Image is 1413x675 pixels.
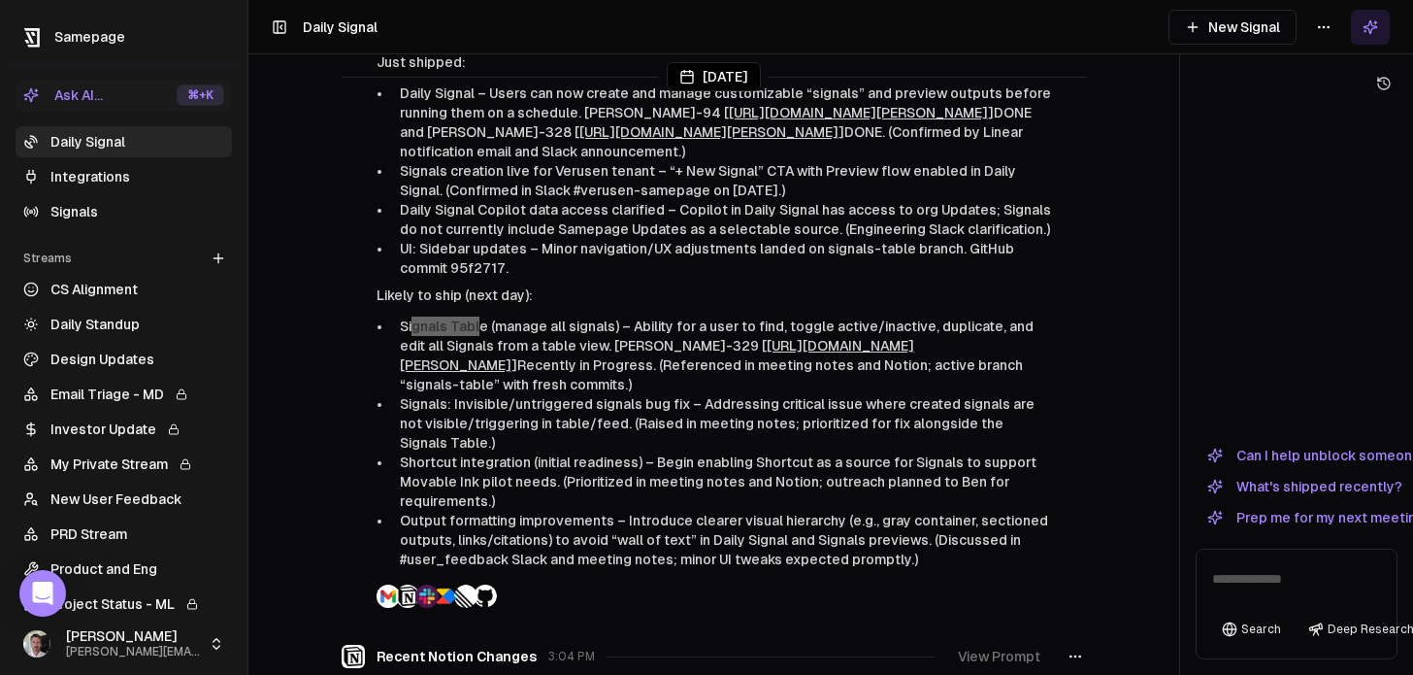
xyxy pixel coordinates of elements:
[23,85,103,105] div: Ask AI...
[177,84,224,106] div: ⌘ +K
[16,161,232,192] a: Integrations
[392,394,1052,453] li: Signals: Invisible/untriggered signals bug fix – Addressing critical issue where created signals ...
[548,649,595,664] span: 3:04 PM
[392,84,1052,161] li: Daily Signal – Users can now create and manage customizable “signals” and preview outputs before ...
[392,161,1052,200] li: Signals creation live for Verusen tenant – “+ New Signal” CTA with Preview flow enabled in Daily ...
[392,511,1052,569] li: Output formatting improvements – Introduce clearer visual hierarchy (e.g., gray container, sectio...
[16,414,232,445] a: Investor Update
[23,630,50,658] img: _image
[474,585,497,607] img: GitHub
[396,585,419,608] img: Notion
[377,647,537,666] span: Recent Notion Changes
[1168,10,1297,45] button: New Signal
[946,639,1052,674] button: View Prompt
[435,585,458,608] img: Productboard
[454,585,477,608] img: Linear
[392,200,1052,239] li: Daily Signal Copilot data access clarified – Copilot in Daily Signal has access to org Updates; S...
[377,286,1052,305] p: Likely to ship (next day):
[16,379,232,410] a: Email Triage - MD
[16,196,232,227] a: Signals
[392,453,1052,511] li: Shortcut integration (initial readiness) – Begin enabling Shortcut as a source for Signals to sup...
[392,239,1052,278] li: UI: Sidebar updates – Minor navigation/UX adjustments landed on signals-table branch. GitHub comm...
[16,80,232,111] button: Ask AI...⌘+K
[377,585,400,608] img: Gmail
[16,621,232,667] button: [PERSON_NAME][PERSON_NAME][EMAIL_ADDRESS]
[16,554,232,585] a: Product and Eng
[16,309,232,340] a: Daily Standup
[16,126,232,157] a: Daily Signal
[303,17,378,37] h1: Daily Signal
[16,243,232,274] div: Streams
[342,645,365,668] img: Notion
[1212,616,1291,643] button: Search
[54,29,125,45] span: Samepage
[579,124,838,140] a: [URL][DOMAIN_NAME][PERSON_NAME]
[729,105,988,120] a: [URL][DOMAIN_NAME][PERSON_NAME]
[16,344,232,375] a: Design Updates
[16,589,232,620] a: Project Status - ML
[392,317,1052,394] li: Signals Table (manage all signals) – Ability for a user to find, toggle active/inactive, duplicat...
[16,449,232,480] a: My Private Stream
[667,62,761,91] div: [DATE]
[16,519,232,550] a: PRD Stream
[66,628,201,646] span: [PERSON_NAME]
[66,645,201,659] span: [PERSON_NAME][EMAIL_ADDRESS]
[415,585,439,608] img: Slack
[16,274,232,305] a: CS Alignment
[16,484,232,515] a: New User Feedback
[19,570,66,617] div: Open Intercom Messenger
